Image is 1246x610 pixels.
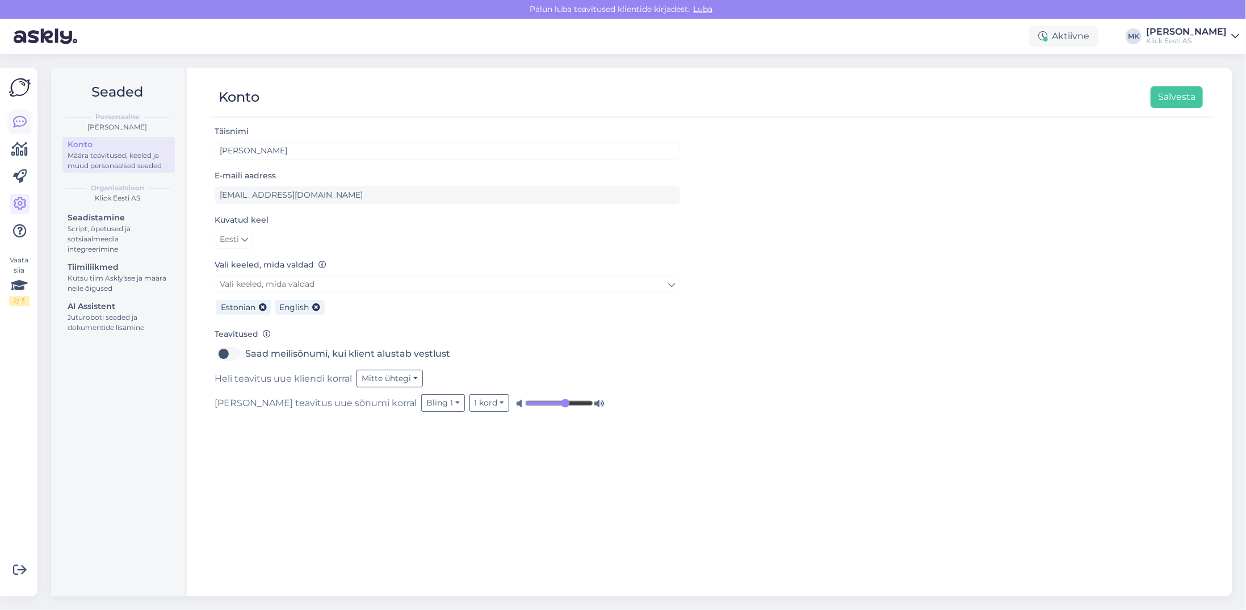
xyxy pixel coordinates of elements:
[220,233,239,246] span: Eesti
[68,300,170,312] div: AI Assistent
[9,255,30,306] div: Vaata siia
[1146,36,1227,45] div: Klick Eesti AS
[95,112,140,122] b: Personaalne
[690,4,716,14] span: Luba
[215,231,253,249] a: Eesti
[1126,28,1142,44] div: MK
[469,394,510,412] button: 1 kord
[215,186,680,204] input: Sisesta e-maili aadress
[62,299,175,335] a: AI AssistentJuturoboti seaded ja dokumentide lisamine
[62,260,175,295] a: TiimiliikmedKutsu tiim Askly'sse ja määra neile õigused
[279,302,309,312] span: English
[60,122,175,132] div: [PERSON_NAME]
[68,212,170,224] div: Seadistamine
[215,142,680,160] input: Sisesta nimi
[219,86,259,108] div: Konto
[215,394,680,412] div: [PERSON_NAME] teavitus uue sõnumi korral
[1146,27,1227,36] div: [PERSON_NAME]
[9,77,31,98] img: Askly Logo
[215,275,680,293] a: Vali keeled, mida valdad
[60,81,175,103] h2: Seaded
[62,210,175,256] a: SeadistamineScript, õpetused ja sotsiaalmeedia integreerimine
[1029,26,1098,47] div: Aktiivne
[215,170,276,182] label: E-maili aadress
[221,302,255,312] span: Estonian
[68,273,170,294] div: Kutsu tiim Askly'sse ja määra neile õigused
[215,126,249,137] label: Täisnimi
[421,394,465,412] button: Bling 1
[68,261,170,273] div: Tiimiliikmed
[68,224,170,254] div: Script, õpetused ja sotsiaalmeedia integreerimine
[9,296,30,306] div: 2 / 3
[245,345,450,363] label: Saad meilisõnumi, kui klient alustab vestlust
[68,312,170,333] div: Juturoboti seaded ja dokumentide lisamine
[1146,27,1239,45] a: [PERSON_NAME]Klick Eesti AS
[68,139,170,151] div: Konto
[215,328,271,340] label: Teavitused
[68,151,170,171] div: Määra teavitused, keeled ja muud personaalsed seaded
[62,137,175,173] a: KontoMäära teavitused, keeled ja muud personaalsed seaded
[220,279,314,289] span: Vali keeled, mida valdad
[1151,86,1203,108] button: Salvesta
[215,259,326,271] label: Vali keeled, mida valdad
[91,183,144,193] b: Organisatsioon
[215,370,680,387] div: Heli teavitus uue kliendi korral
[356,370,423,387] button: Mitte ühtegi
[60,193,175,203] div: Klick Eesti AS
[215,214,269,226] label: Kuvatud keel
